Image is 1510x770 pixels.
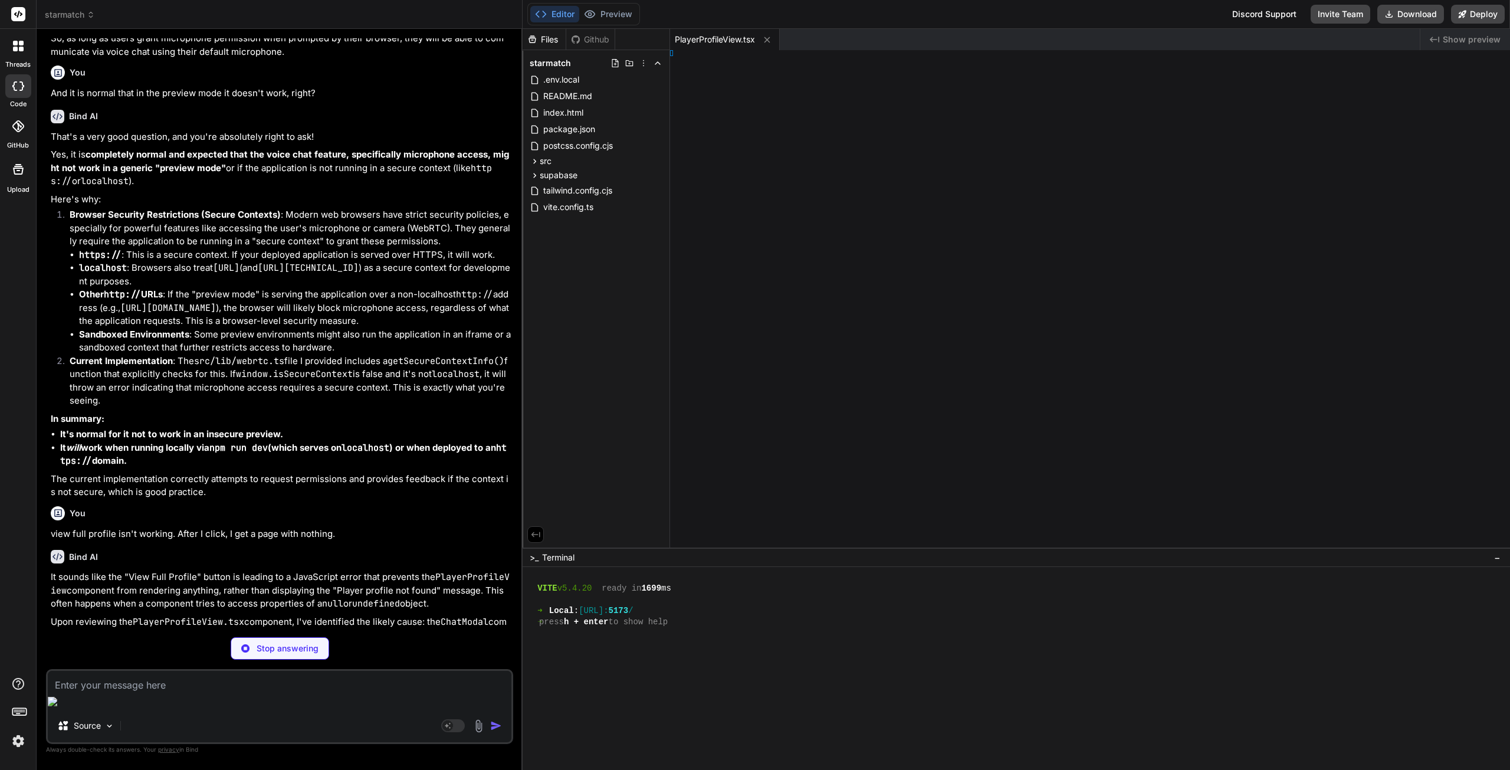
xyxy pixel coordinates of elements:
span: ms [661,583,671,594]
span: >_ [530,552,539,563]
span: starmatch [530,57,571,69]
span: index.html [542,106,585,120]
span: starmatch [45,9,95,21]
code: PlayerProfileView [51,571,510,597]
strong: It work when running locally via (which serves on ) or when deployed to an domain. [60,442,507,467]
code: [URL][TECHNICAL_ID] [258,262,359,274]
span: Terminal [542,552,575,563]
p: Source [74,720,101,732]
p: Stop answering [257,643,319,654]
li: : If the "preview mode" is serving the application over a non-localhost address (e.g., ), the bro... [79,288,511,328]
span: package.json [542,122,596,136]
span: Local [549,605,574,617]
li: : Some preview environments might also run the application in an iframe or a sandboxed context th... [79,328,511,355]
code: null [322,598,343,610]
p: Yes, it is or if the application is not running in a secure context (like or ). [51,148,511,188]
span: 1699 [641,583,661,594]
h6: Bind AI [69,551,98,563]
h6: Bind AI [69,110,98,122]
p: So, as long as users grant microphone permission when prompted by their browser, they will be abl... [51,32,511,58]
code: window.isSecureContext [236,368,353,380]
strong: completely normal and expected that the voice chat feature, specifically microphone access, might... [51,149,509,173]
p: Here's why: [51,193,511,207]
span: h + enter [564,617,609,628]
strong: Browser Security Restrictions (Secure Contexts) [70,209,281,220]
p: Always double-check its answers. Your in Bind [46,744,513,755]
p: view full profile isn't working. After I click, I get a page with nothing. [51,527,511,541]
div: Discord Support [1225,5,1304,24]
strong: Sandboxed Environments [79,329,189,340]
h6: You [70,507,86,519]
span: VITE [537,583,557,594]
span: supabase [540,169,577,181]
em: will [66,442,81,453]
label: GitHub [7,140,29,150]
span: 5173 [609,605,629,617]
p: : Modern web browsers have strict security policies, especially for powerful features like access... [70,208,511,248]
label: threads [5,60,31,70]
button: Invite Team [1311,5,1370,24]
span: src [540,155,552,167]
code: localhost [432,368,480,380]
code: ChatModal [441,616,488,628]
span: tailwind.config.cjs [542,184,613,198]
span: [URL]: [579,605,608,617]
code: getSecureContextInfo() [388,355,504,367]
code: https:// [79,249,122,261]
p: The current implementation correctly attempts to request permissions and provides feedback if the... [51,473,511,499]
span: : [574,605,579,617]
code: localhost [342,442,389,454]
li: : Browsers also treat (and ) as a secure context for development purposes. [79,261,511,288]
span: Show preview [1443,34,1501,45]
strong: Other URLs [79,289,163,300]
p: : The file I provided includes a function that explicitly checks for this. If is false and it's n... [70,355,511,408]
span: − [1494,552,1501,563]
span: vite.config.ts [542,200,595,214]
code: localhost [81,175,129,187]
p: Upon reviewing the component, I've identified the likely cause: the component is rendered uncondi... [51,615,511,656]
button: Editor [530,6,579,22]
label: Upload [7,185,29,195]
span: privacy [158,746,179,753]
span: ready in [602,583,641,594]
span: to show help [609,617,668,628]
code: undefined [352,598,400,610]
code: PlayerProfileView.tsx [133,616,244,628]
img: settings [8,731,28,751]
button: Download [1377,5,1444,24]
span: ➜ [537,617,539,628]
code: [URL][DOMAIN_NAME] [120,302,216,314]
label: code [10,99,27,109]
span: .env.local [542,73,580,87]
span: v5.4.20 [557,583,592,594]
strong: It's normal for it not to work in an insecure preview. [60,428,283,440]
h6: You [70,67,86,78]
span: README.md [542,89,593,103]
span: ➜ [537,605,539,617]
p: And it is normal that in the preview mode it doesn't work, right? [51,87,511,100]
img: attachment [472,719,485,733]
img: editor-icon.png [48,697,60,706]
li: : This is a secure context. If your deployed application is served over HTTPS, it will work. [79,248,511,262]
code: localhost [79,262,127,274]
span: / [628,605,633,617]
span: press [539,617,564,628]
code: [URL] [213,262,239,274]
img: icon [490,720,502,732]
span: PlayerProfileView.tsx [675,34,755,45]
code: npm run dev [209,442,268,454]
button: − [1492,548,1503,567]
code: http:// [456,289,493,300]
span: postcss.config.cjs [542,139,614,153]
div: Github [566,34,615,45]
button: Preview [579,6,637,22]
code: src/lib/webrtc.ts [194,355,284,367]
strong: In summary: [51,413,104,424]
div: Files [523,34,566,45]
code: http:// [104,289,141,300]
p: It sounds like the "View Full Profile" button is leading to a JavaScript error that prevents the ... [51,571,511,611]
img: Pick Models [104,721,114,731]
strong: Current Implementation [70,355,173,366]
p: That's a very good question, and you're absolutely right to ask! [51,130,511,144]
button: Deploy [1451,5,1505,24]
